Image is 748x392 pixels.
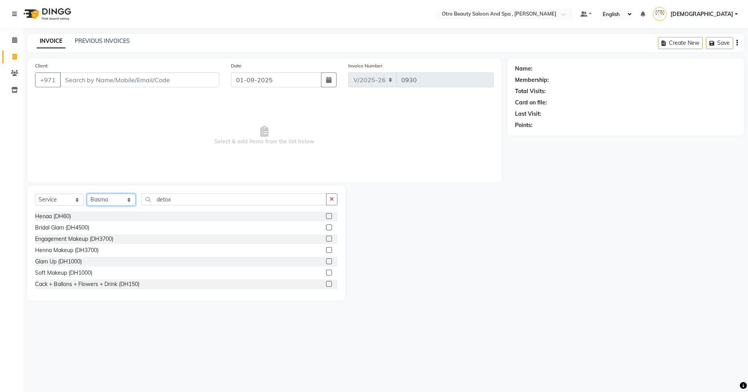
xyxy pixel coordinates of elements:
div: Henaa (DH60) [35,212,71,221]
img: Sunita [653,7,667,21]
div: Last Visit: [515,110,541,118]
div: Bridal Glam (DH4500) [35,224,89,232]
div: Engagement Makeup (DH3700) [35,235,113,243]
div: Card on file: [515,99,547,107]
div: Cack + Ballons + Flowers + Drink (DH150) [35,280,139,288]
button: Save [706,37,733,49]
label: Invoice Number [348,62,382,69]
div: Glam Up (DH1000) [35,258,82,266]
label: Date [231,62,242,69]
a: INVOICE [37,34,65,48]
input: Search by Name/Mobile/Email/Code [60,72,219,87]
input: Search or Scan [141,193,326,205]
a: PREVIOUS INVOICES [75,37,130,44]
button: +971 [35,72,61,87]
div: Name: [515,65,533,73]
div: Henna Makeup (DH3700) [35,246,99,254]
div: Membership: [515,76,549,84]
span: [DEMOGRAPHIC_DATA] [670,10,733,18]
div: Points: [515,121,533,129]
div: Total Visits: [515,87,546,95]
span: Select & add items from the list below [35,97,494,175]
img: logo [20,3,73,25]
div: Soft Makeup (DH1000) [35,269,92,277]
button: Create New [658,37,703,49]
label: Client [35,62,48,69]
